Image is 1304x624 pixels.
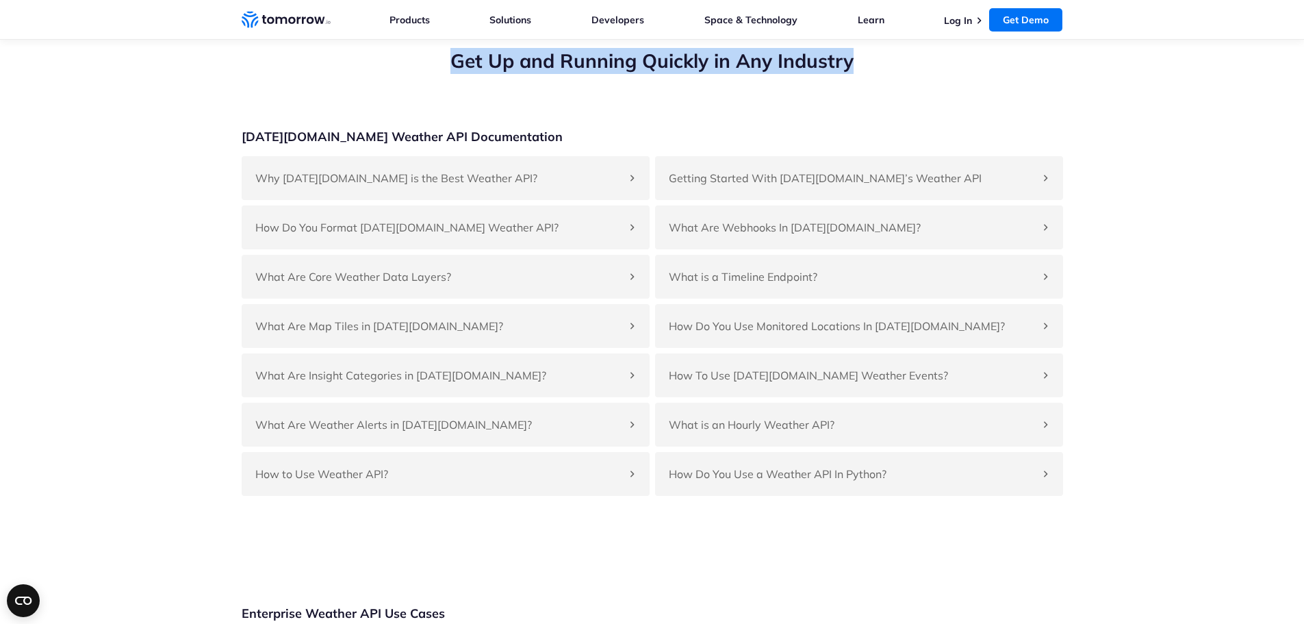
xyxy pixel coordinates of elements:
[389,14,430,26] a: Products
[242,48,1063,74] h2: Get Up and Running Quickly in Any Industry
[489,14,531,26] a: Solutions
[242,353,650,397] div: What Are Insight Categories in [DATE][DOMAIN_NAME]?
[655,452,1063,496] div: How Do You Use a Weather API In Python?
[242,156,650,200] div: Why [DATE][DOMAIN_NAME] is the Best Weather API?
[655,304,1063,348] div: How Do You Use Monitored Locations In [DATE][DOMAIN_NAME]?
[242,205,650,249] div: How Do You Format [DATE][DOMAIN_NAME] Weather API?
[655,353,1063,397] div: How To Use [DATE][DOMAIN_NAME] Weather Events?
[669,269,1036,285] h4: What is a Timeline Endpoint?
[255,269,622,285] h4: What Are Core Weather Data Layers?
[669,219,1036,236] h4: What Are Webhooks In [DATE][DOMAIN_NAME]?
[655,403,1063,447] div: What is an Hourly Weather API?
[242,452,650,496] div: How to Use Weather API?
[242,606,445,622] h3: Enterprise Weather API Use Cases
[704,14,797,26] a: Space & Technology
[242,403,650,447] div: What Are Weather Alerts in [DATE][DOMAIN_NAME]?
[7,584,40,617] button: Open CMP widget
[255,170,622,186] h4: Why [DATE][DOMAIN_NAME] is the Best Weather API?
[255,466,622,482] h4: How to Use Weather API?
[944,14,972,27] a: Log In
[255,367,622,384] h4: What Are Insight Categories in [DATE][DOMAIN_NAME]?
[989,8,1062,32] a: Get Demo
[669,367,1036,384] h4: How To Use [DATE][DOMAIN_NAME] Weather Events?
[669,416,1036,433] h4: What is an Hourly Weather API?
[255,219,622,236] h4: How Do You Format [DATE][DOMAIN_NAME] Weather API?
[669,170,1036,186] h4: Getting Started With [DATE][DOMAIN_NAME]’s Weather API
[655,255,1063,299] div: What is a Timeline Endpoint?
[242,255,650,299] div: What Are Core Weather Data Layers?
[255,318,622,334] h4: What Are Map Tiles in [DATE][DOMAIN_NAME]?
[669,466,1036,482] h4: How Do You Use a Weather API In Python?
[858,14,884,26] a: Learn
[255,416,622,433] h4: What Are Weather Alerts in [DATE][DOMAIN_NAME]?
[242,129,563,145] h3: [DATE][DOMAIN_NAME] Weather API Documentation
[655,205,1063,249] div: What Are Webhooks In [DATE][DOMAIN_NAME]?
[242,304,650,348] div: What Are Map Tiles in [DATE][DOMAIN_NAME]?
[655,156,1063,200] div: Getting Started With [DATE][DOMAIN_NAME]’s Weather API
[591,14,644,26] a: Developers
[669,318,1036,334] h4: How Do You Use Monitored Locations In [DATE][DOMAIN_NAME]?
[242,10,331,30] a: Home link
